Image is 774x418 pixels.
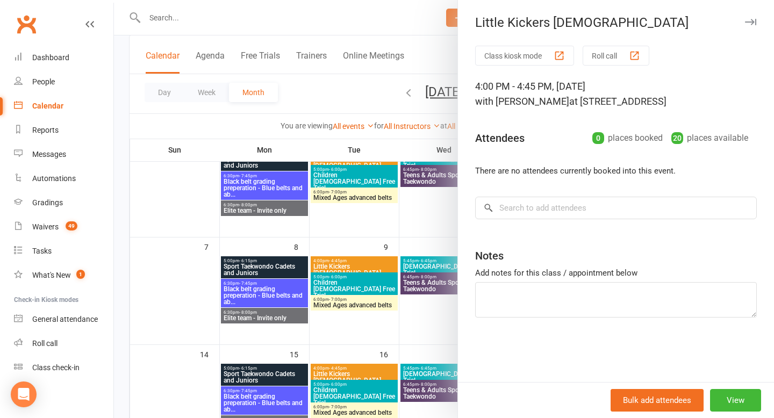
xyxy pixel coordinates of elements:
div: Attendees [475,131,525,146]
div: Automations [32,174,76,183]
span: at [STREET_ADDRESS] [569,96,666,107]
span: 1 [76,270,85,279]
div: General attendance [32,315,98,323]
a: Roll call [14,331,113,356]
div: 20 [671,132,683,144]
div: Gradings [32,198,63,207]
div: places available [671,131,748,146]
div: places booked [592,131,663,146]
span: with [PERSON_NAME] [475,96,569,107]
a: Gradings [14,191,113,215]
a: Waivers 49 [14,215,113,239]
div: Notes [475,248,504,263]
div: Dashboard [32,53,69,62]
button: Roll call [583,46,649,66]
button: Class kiosk mode [475,46,574,66]
a: Dashboard [14,46,113,70]
span: 49 [66,221,77,230]
button: Bulk add attendees [611,389,704,412]
a: General attendance kiosk mode [14,307,113,331]
div: Roll call [32,339,58,348]
div: Open Intercom Messenger [11,381,37,407]
a: Reports [14,118,113,142]
div: Little Kickers [DEMOGRAPHIC_DATA] [458,15,774,30]
div: People [32,77,55,86]
div: Calendar [32,102,63,110]
a: People [14,70,113,94]
div: Tasks [32,247,52,255]
div: Add notes for this class / appointment below [475,266,757,279]
div: Class check-in [32,363,80,372]
a: Clubworx [13,11,40,38]
a: What's New1 [14,263,113,287]
li: There are no attendees currently booked into this event. [475,164,757,177]
input: Search to add attendees [475,197,757,219]
div: Waivers [32,222,59,231]
a: Tasks [14,239,113,263]
div: Messages [32,150,66,158]
div: Reports [32,126,59,134]
a: Automations [14,167,113,191]
div: 0 [592,132,604,144]
div: What's New [32,271,71,279]
a: Class kiosk mode [14,356,113,380]
button: View [710,389,761,412]
div: 4:00 PM - 4:45 PM, [DATE] [475,79,757,109]
a: Messages [14,142,113,167]
a: Calendar [14,94,113,118]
